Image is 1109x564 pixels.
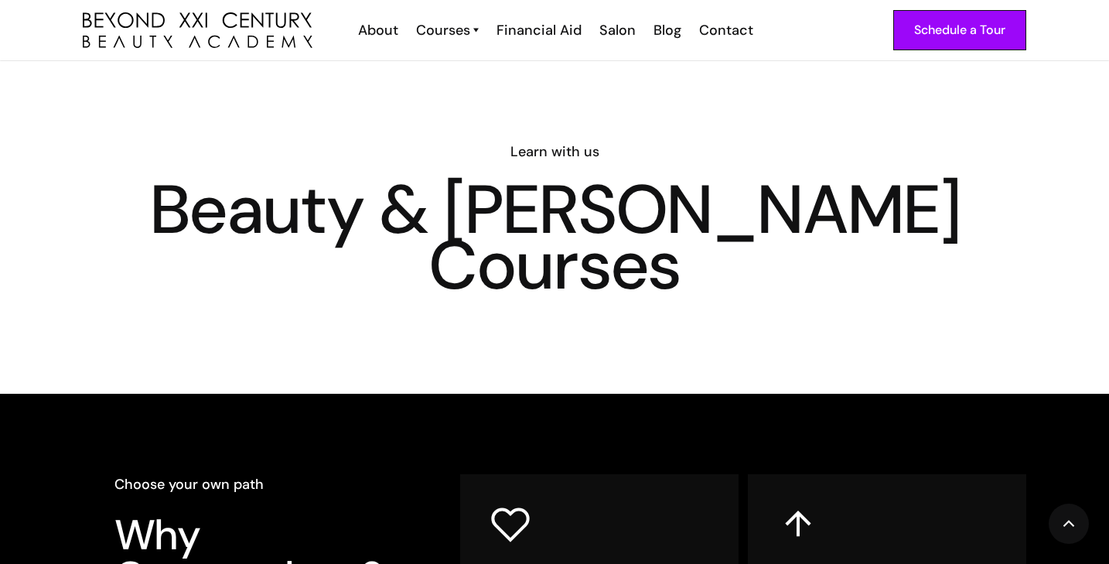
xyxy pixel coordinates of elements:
a: Courses [416,20,479,40]
div: Salon [599,20,636,40]
div: Contact [699,20,753,40]
h6: Learn with us [83,142,1026,162]
a: home [83,12,312,49]
div: Financial Aid [496,20,582,40]
a: Financial Aid [486,20,589,40]
div: About [358,20,398,40]
img: up arrow [778,504,818,545]
h6: Choose your own path [114,474,416,494]
div: Blog [653,20,681,40]
h1: Beauty & [PERSON_NAME] Courses [83,182,1026,293]
a: Salon [589,20,643,40]
img: heart icon [490,504,531,545]
a: Schedule a Tour [893,10,1026,50]
a: Contact [689,20,761,40]
img: beyond 21st century beauty academy logo [83,12,312,49]
div: Courses [416,20,470,40]
a: Blog [643,20,689,40]
a: About [348,20,406,40]
div: Schedule a Tour [914,20,1005,40]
